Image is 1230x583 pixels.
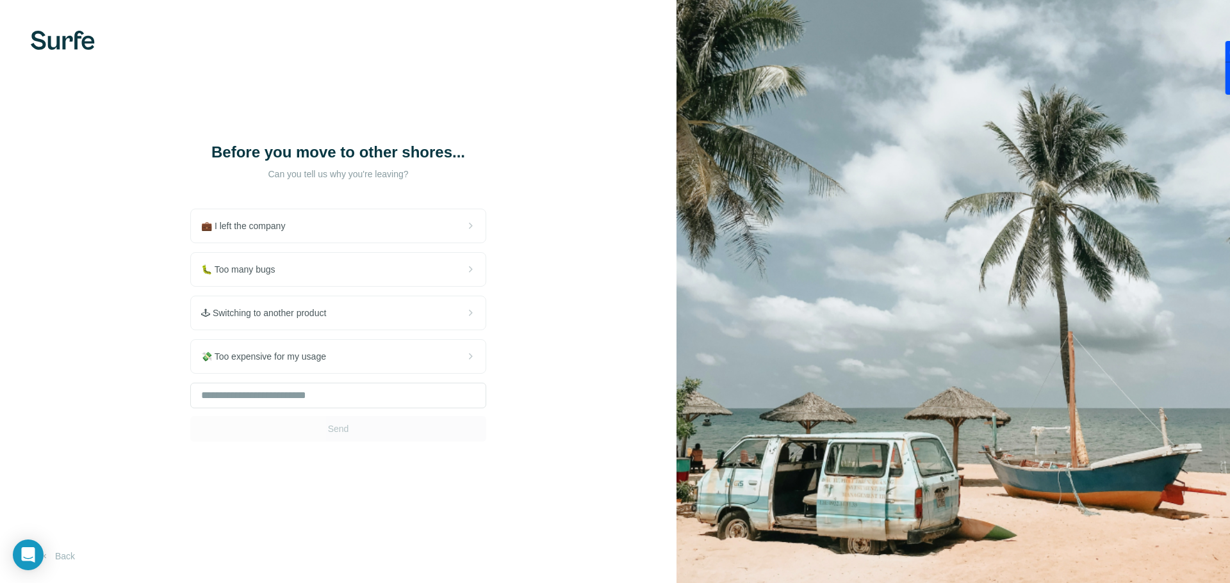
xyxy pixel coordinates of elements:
[13,539,44,570] div: Open Intercom Messenger
[201,263,286,276] span: 🐛 Too many bugs
[210,142,466,163] h1: Before you move to other shores...
[210,168,466,180] p: Can you tell us why you're leaving?
[201,307,336,319] span: 🕹 Switching to another product
[201,220,295,232] span: 💼 I left the company
[31,545,84,568] button: Back
[31,31,95,50] img: Surfe's logo
[201,350,336,363] span: 💸 Too expensive for my usage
